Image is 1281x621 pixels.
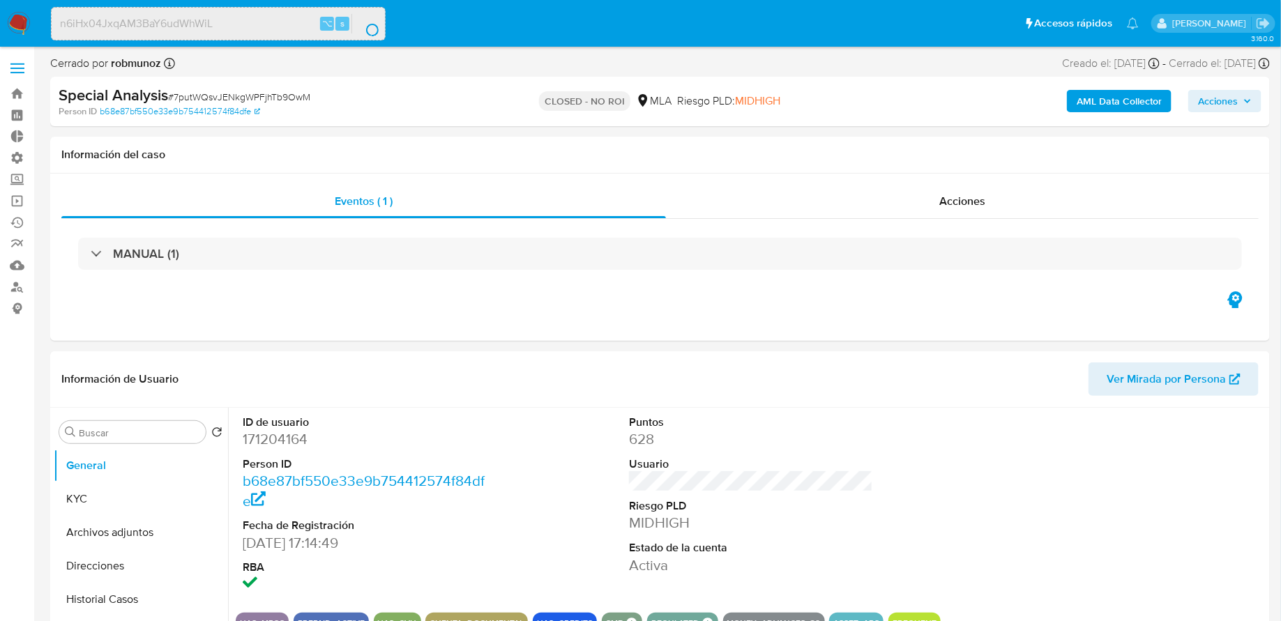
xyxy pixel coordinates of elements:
span: s [340,17,344,30]
div: MLA [636,93,672,109]
dt: Puntos [629,415,873,430]
div: Creado el: [DATE] [1062,56,1160,71]
p: fabricio.bottalo@mercadolibre.com [1172,17,1251,30]
b: AML Data Collector [1077,90,1162,112]
h1: Información de Usuario [61,372,179,386]
button: General [54,449,228,482]
span: Acciones [1198,90,1238,112]
button: search-icon [351,14,380,33]
dd: 628 [629,429,873,449]
span: Accesos rápidos [1035,16,1113,31]
dt: Fecha de Registración [243,518,487,533]
a: b68e87bf550e33e9b754412574f84dfe [100,105,260,118]
span: - [1162,56,1166,71]
input: Buscar [79,427,200,439]
b: Person ID [59,105,97,118]
button: AML Data Collector [1067,90,1172,112]
a: Notificaciones [1127,17,1139,29]
dd: MIDHIGH [629,513,873,532]
b: Special Analysis [59,84,168,106]
a: b68e87bf550e33e9b754412574f84dfe [243,470,485,510]
dt: Estado de la cuenta [629,540,873,555]
dd: 171204164 [243,429,487,449]
span: Ver Mirada por Persona [1107,362,1226,396]
span: Riesgo PLD: [677,93,780,109]
a: Salir [1256,16,1271,31]
span: Cerrado por [50,56,161,71]
dt: Riesgo PLD [629,498,873,514]
dt: RBA [243,560,487,575]
button: Ver Mirada por Persona [1089,362,1259,396]
span: ⌥ [322,17,333,30]
span: Acciones [939,193,985,209]
button: Archivos adjuntos [54,516,228,549]
span: # 7putWQsvJENkgWPFjhTb9OwM [168,90,310,104]
button: Historial Casos [54,583,228,616]
div: MANUAL (1) [78,238,1242,270]
h3: MANUAL (1) [113,246,179,261]
b: robmunoz [108,55,161,71]
div: Cerrado el: [DATE] [1169,56,1270,71]
dd: Activa [629,555,873,575]
dd: [DATE] 17:14:49 [243,533,487,553]
button: Direcciones [54,549,228,583]
button: KYC [54,482,228,516]
button: Acciones [1188,90,1261,112]
h1: Información del caso [61,148,1259,162]
span: MIDHIGH [735,93,780,109]
input: Buscar usuario o caso... [52,15,385,33]
p: CLOSED - NO ROI [539,91,630,111]
dt: Usuario [629,457,873,472]
span: Eventos ( 1 ) [335,193,393,209]
button: Volver al orden por defecto [211,427,222,442]
dt: Person ID [243,457,487,472]
button: Buscar [65,427,76,438]
dt: ID de usuario [243,415,487,430]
